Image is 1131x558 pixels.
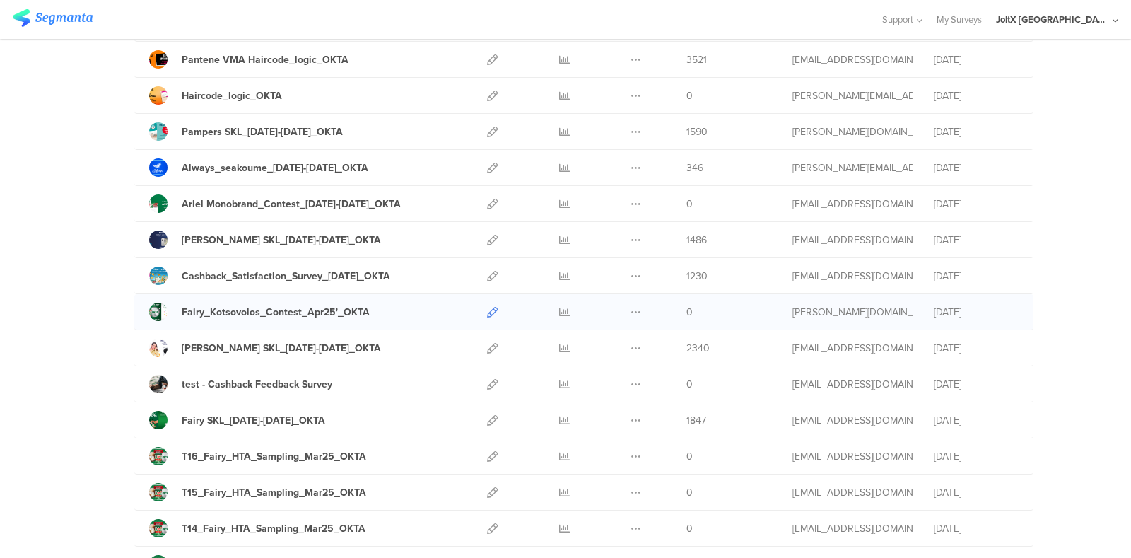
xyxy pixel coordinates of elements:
div: arvanitis.a@pg.com [792,88,913,103]
img: segmanta logo [13,9,93,27]
div: arvanitis.a@pg.com [792,161,913,175]
span: 0 [686,485,693,500]
div: Pampers SKL_8May25-21May25_OKTA [182,124,343,139]
div: test - Cashback Feedback Survey [182,377,332,392]
div: baroutis.db@pg.com [792,233,913,248]
div: [DATE] [934,485,1019,500]
div: Fairy SKL_20March25-02Apr25_OKTA [182,413,325,428]
div: skora.es@pg.com [792,124,913,139]
div: [DATE] [934,161,1019,175]
span: 1847 [686,413,706,428]
div: baroutis.db@pg.com [792,52,913,67]
div: baroutis.db@pg.com [792,413,913,428]
a: Pampers SKL_[DATE]-[DATE]_OKTA [149,122,343,141]
span: 1230 [686,269,708,284]
a: [PERSON_NAME] SKL_[DATE]-[DATE]_OKTA [149,231,381,249]
div: Always_seakoume_03May25-30June25_OKTA [182,161,368,175]
div: Lenor SKL_24April25-07May25_OKTA [182,341,381,356]
div: baroutis.db@pg.com [792,269,913,284]
div: baroutis.db@pg.com [792,341,913,356]
a: Pantene VMA Haircode_logic_OKTA [149,50,348,69]
a: T14_Fairy_HTA_Sampling_Mar25_OKTA [149,519,365,537]
a: Fairy SKL_[DATE]-[DATE]_OKTA [149,411,325,429]
span: 0 [686,377,693,392]
div: [DATE] [934,88,1019,103]
span: 1486 [686,233,707,248]
div: [DATE] [934,449,1019,464]
div: JoltX [GEOGRAPHIC_DATA] [996,13,1109,26]
div: [DATE] [934,521,1019,536]
div: T16_Fairy_HTA_Sampling_Mar25_OKTA [182,449,366,464]
a: Fairy_Kotsovolos_Contest_Apr25'_OKTA [149,303,370,321]
div: [DATE] [934,377,1019,392]
a: test - Cashback Feedback Survey [149,375,332,393]
div: [DATE] [934,52,1019,67]
div: Pantene VMA Haircode_logic_OKTA [182,52,348,67]
div: baroutis.db@pg.com [792,197,913,211]
div: baroutis.db@pg.com [792,377,913,392]
div: [DATE] [934,413,1019,428]
a: Cashback_Satisfaction_Survey_[DATE]_OKTA [149,267,390,285]
a: [PERSON_NAME] SKL_[DATE]-[DATE]_OKTA [149,339,381,357]
a: Ariel Monobrand_Contest_[DATE]-[DATE]_OKTA [149,194,401,213]
div: Gillette SKL_24April25-07May25_OKTA [182,233,381,248]
a: T16_Fairy_HTA_Sampling_Mar25_OKTA [149,447,366,465]
span: 1590 [686,124,708,139]
div: Fairy_Kotsovolos_Contest_Apr25'_OKTA [182,305,370,320]
div: Ariel Monobrand_Contest_01May25-31May25_OKTA [182,197,401,211]
span: 0 [686,305,693,320]
div: [DATE] [934,305,1019,320]
div: [DATE] [934,269,1019,284]
div: skora.es@pg.com [792,305,913,320]
a: Haircode_logic_OKTA [149,86,282,105]
a: Always_seakoume_[DATE]-[DATE]_OKTA [149,158,368,177]
span: 0 [686,521,693,536]
span: 2340 [686,341,710,356]
div: stavrositu.m@pg.com [792,521,913,536]
span: Support [882,13,913,26]
div: [DATE] [934,233,1019,248]
span: 346 [686,161,703,175]
span: 0 [686,197,693,211]
span: 0 [686,88,693,103]
div: stavrositu.m@pg.com [792,485,913,500]
div: stavrositu.m@pg.com [792,449,913,464]
div: T14_Fairy_HTA_Sampling_Mar25_OKTA [182,521,365,536]
div: Haircode_logic_OKTA [182,88,282,103]
a: T15_Fairy_HTA_Sampling_Mar25_OKTA [149,483,366,501]
div: T15_Fairy_HTA_Sampling_Mar25_OKTA [182,485,366,500]
div: [DATE] [934,341,1019,356]
span: 3521 [686,52,707,67]
div: Cashback_Satisfaction_Survey_07April25_OKTA [182,269,390,284]
span: 0 [686,449,693,464]
div: [DATE] [934,124,1019,139]
div: [DATE] [934,197,1019,211]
